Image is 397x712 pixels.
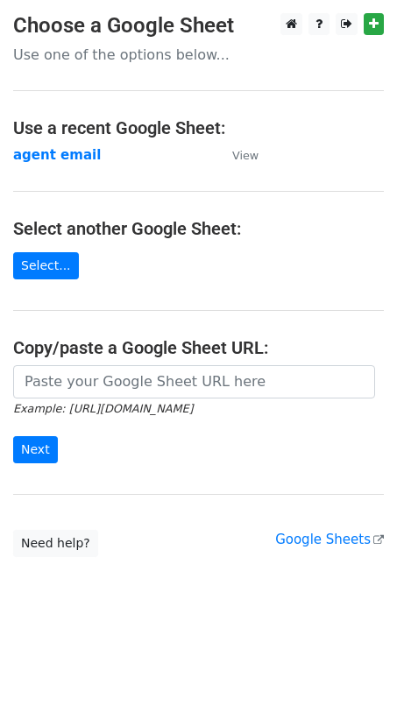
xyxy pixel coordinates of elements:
[13,530,98,557] a: Need help?
[13,337,384,358] h4: Copy/paste a Google Sheet URL:
[13,46,384,64] p: Use one of the options below...
[13,402,193,415] small: Example: [URL][DOMAIN_NAME]
[13,365,375,398] input: Paste your Google Sheet URL here
[13,13,384,39] h3: Choose a Google Sheet
[275,532,384,547] a: Google Sheets
[215,147,259,163] a: View
[13,147,101,163] a: agent email
[13,117,384,138] h4: Use a recent Google Sheet:
[13,436,58,463] input: Next
[13,218,384,239] h4: Select another Google Sheet:
[232,149,259,162] small: View
[13,252,79,279] a: Select...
